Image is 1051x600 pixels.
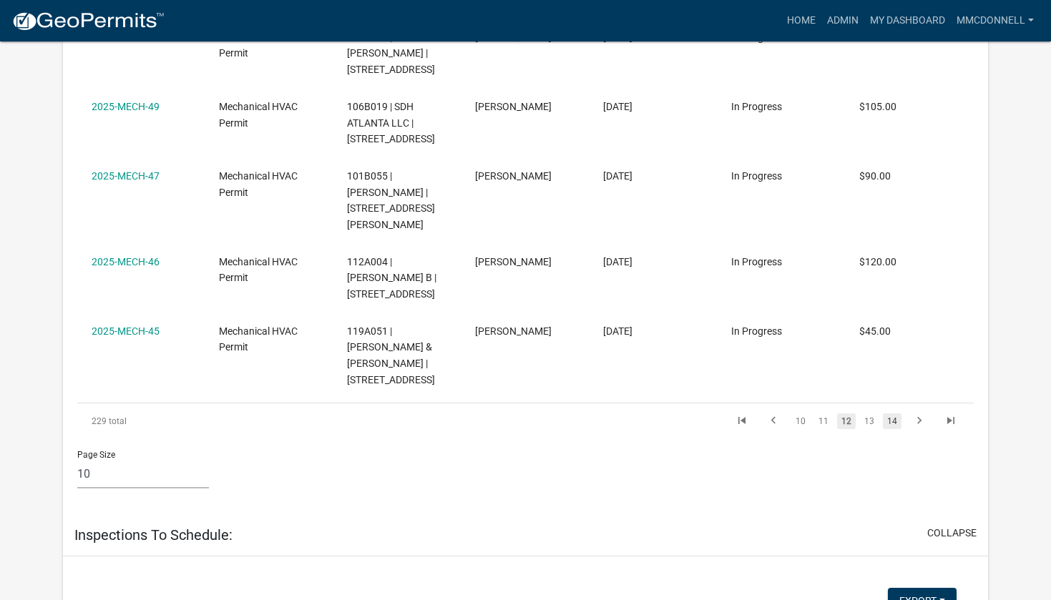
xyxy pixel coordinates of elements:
span: Kristyn Chambers [475,256,552,267]
h5: Inspections To Schedule: [74,526,233,544]
span: 02/18/2025 [603,101,632,112]
span: Scott Montgomery [475,325,552,337]
a: go to last page [937,413,964,429]
a: 11 [814,413,833,429]
a: 12 [837,413,856,429]
span: 101B055 | JENSEN MICHAEL H | 184 Whitney St [347,170,435,230]
span: Mechanical HVAC Permit [219,325,298,353]
div: 229 total [77,403,254,439]
li: page 11 [812,409,835,433]
a: mmcdonnell [951,7,1040,34]
span: 119A051 | WITKOP ETHAN W & KATE EDWARDS | 163 BLUE HERON DRIVE [347,325,435,385]
span: 102B045 | ESTROFF ERIC J | 150 Riverside Drive [347,31,435,76]
span: Scott Montgomery [475,170,552,182]
span: 02/17/2025 [603,256,632,267]
li: page 10 [789,409,812,433]
span: In Progress [731,325,782,337]
a: Admin [821,7,864,34]
a: go to next page [906,413,933,429]
a: Home [781,7,821,34]
li: page 12 [835,409,858,433]
span: $120.00 [859,256,896,267]
span: $105.00 [859,101,896,112]
span: 112A004 | REYNOLDS DOUGLAS B | 138 Cold Branch Lane [347,256,436,300]
span: In Progress [731,256,782,267]
span: $45.00 [859,325,891,337]
a: 2025-MECH-46 [92,256,160,267]
span: $90.00 [859,170,891,182]
a: go to first page [728,413,756,429]
span: In Progress [731,101,782,112]
a: 2025-MECH-45 [92,325,160,337]
span: Mechanical HVAC Permit [219,170,298,198]
li: page 14 [881,409,904,433]
button: collapse [927,526,977,541]
a: 2025-MECH-47 [92,170,160,182]
span: Justin [475,101,552,112]
span: Mechanical HVAC Permit [219,256,298,284]
a: My Dashboard [864,7,951,34]
span: Mechanical HVAC Permit [219,101,298,129]
span: 106B019 | SDH ATLANTA LLC | 1648 Old 41 HWY [347,101,435,145]
span: In Progress [731,170,782,182]
span: 02/17/2025 [603,325,632,337]
a: 14 [883,413,901,429]
span: 02/18/2025 [603,170,632,182]
a: 10 [791,413,810,429]
a: go to previous page [760,413,787,429]
li: page 13 [858,409,881,433]
a: 2025-MECH-49 [92,101,160,112]
a: 13 [860,413,879,429]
